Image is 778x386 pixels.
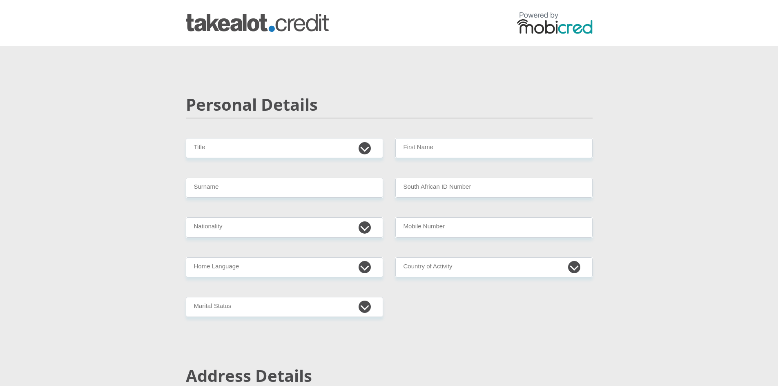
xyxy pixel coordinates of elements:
[186,366,593,386] h2: Address Details
[186,178,383,198] input: Surname
[517,12,593,34] img: powered by mobicred logo
[395,138,593,158] input: First Name
[186,14,329,32] img: takealot_credit logo
[395,178,593,198] input: ID Number
[186,95,593,114] h2: Personal Details
[395,217,593,237] input: Contact Number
